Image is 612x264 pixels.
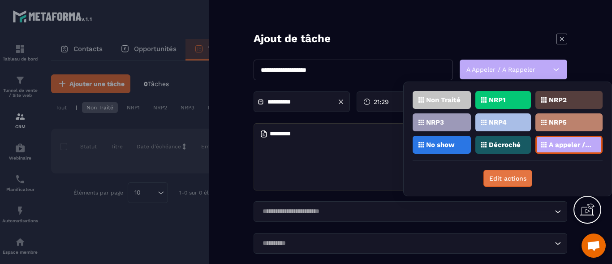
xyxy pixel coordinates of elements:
input: Search for option [259,238,552,248]
p: Ajout de tâche [254,31,331,46]
p: NRP3 [426,119,444,126]
p: Décroché [489,142,521,148]
div: Search for option [254,201,567,222]
input: Search for option [259,207,552,216]
p: No show [426,142,455,148]
span: A appeler / A rappeler [466,66,535,73]
p: NRP2 [549,97,567,103]
p: NRP1 [489,97,505,103]
p: NRP5 [549,119,567,126]
p: A appeler / A rappeler [549,142,592,148]
a: Ouvrir le chat [582,234,606,258]
span: 21:29 [374,97,389,106]
div: Search for option [254,233,567,254]
p: NRP4 [489,119,507,126]
p: Non Traité [426,97,461,103]
button: Edit actions [483,170,532,187]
